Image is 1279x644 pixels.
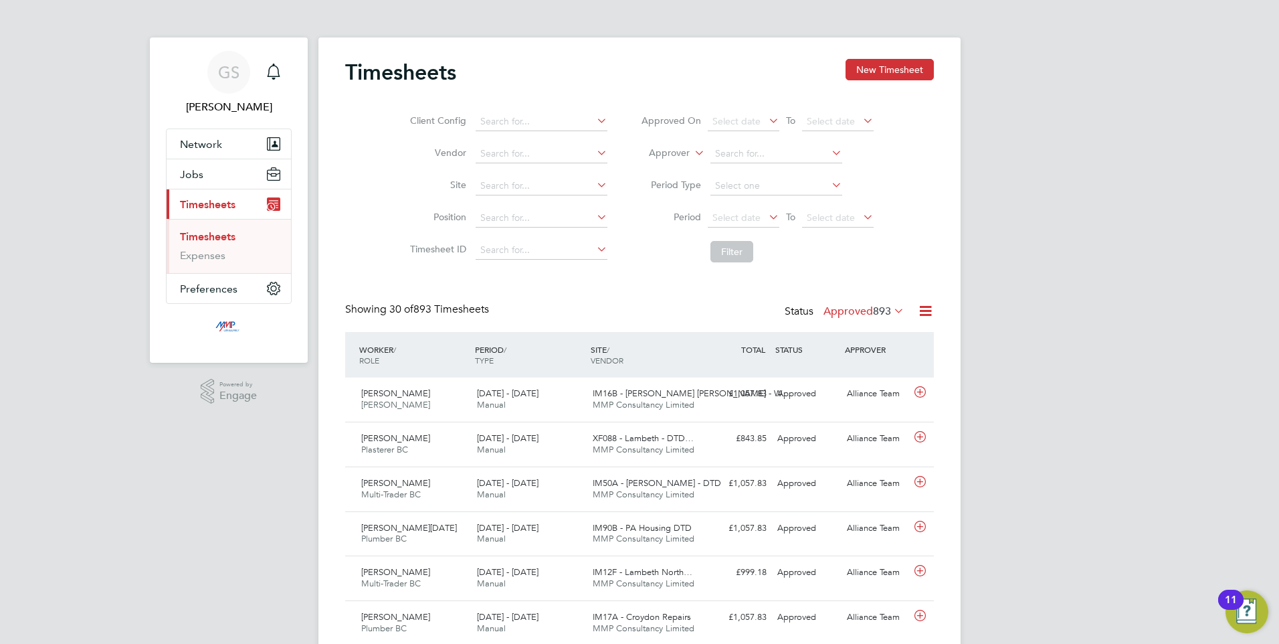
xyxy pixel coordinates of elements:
[593,522,692,534] span: IM90B - PA Housing DTD
[477,399,506,410] span: Manual
[477,489,506,500] span: Manual
[593,489,694,500] span: MMP Consultancy Limited
[702,383,772,405] div: £1,057.83
[167,159,291,189] button: Jobs
[477,533,506,544] span: Manual
[477,611,538,623] span: [DATE] - [DATE]
[477,522,538,534] span: [DATE] - [DATE]
[167,189,291,219] button: Timesheets
[772,517,842,540] div: Approved
[846,59,934,80] button: New Timesheet
[593,399,694,410] span: MMP Consultancy Limited
[702,607,772,629] div: £1,057.83
[1225,600,1237,617] div: 11
[593,611,691,623] span: IM17A - Croydon Repairs
[166,99,292,115] span: George Stacey
[359,355,379,366] span: ROLE
[785,303,907,321] div: Status
[361,477,430,489] span: [PERSON_NAME]
[477,623,506,634] span: Manual
[593,533,694,544] span: MMP Consultancy Limited
[477,444,506,455] span: Manual
[150,37,308,363] nav: Main navigation
[823,305,904,318] label: Approved
[389,303,489,316] span: 893 Timesheets
[593,578,694,589] span: MMP Consultancy Limited
[873,305,891,318] span: 893
[782,208,799,226] span: To
[361,489,421,500] span: Multi-Trader BC
[219,379,257,390] span: Powered by
[629,147,690,160] label: Approver
[842,473,911,495] div: Alliance Team
[361,578,421,589] span: Multi-Trader BC
[477,388,538,399] span: [DATE] - [DATE]
[167,274,291,303] button: Preferences
[475,355,494,366] span: TYPE
[166,51,292,115] a: GS[PERSON_NAME]
[361,399,430,410] span: [PERSON_NAME]
[361,566,430,578] span: [PERSON_NAME]
[477,566,538,578] span: [DATE] - [DATE]
[504,344,506,355] span: /
[218,64,239,81] span: GS
[702,428,772,450] div: £843.85
[476,209,607,228] input: Search for...
[593,477,721,489] span: IM50A - [PERSON_NAME] - DTD
[842,607,911,629] div: Alliance Team
[593,388,791,399] span: IM16B - [PERSON_NAME] [PERSON_NAME] - W…
[180,168,203,181] span: Jobs
[772,428,842,450] div: Approved
[702,517,772,540] div: £1,057.83
[772,562,842,584] div: Approved
[842,383,911,405] div: Alliance Team
[406,114,466,127] label: Client Config
[406,179,466,191] label: Site
[345,303,492,317] div: Showing
[389,303,413,316] span: 30 of
[772,473,842,495] div: Approved
[842,428,911,450] div: Alliance Team
[741,344,765,355] span: TOTAL
[406,243,466,255] label: Timesheet ID
[782,112,799,129] span: To
[807,212,855,224] span: Select date
[180,138,222,151] span: Network
[476,112,607,131] input: Search for...
[807,115,855,127] span: Select date
[476,241,607,260] input: Search for...
[710,145,842,163] input: Search for...
[361,388,430,399] span: [PERSON_NAME]
[772,607,842,629] div: Approved
[702,562,772,584] div: £999.18
[356,337,472,372] div: WORKER
[180,283,237,295] span: Preferences
[219,390,257,402] span: Engage
[607,344,609,355] span: /
[180,249,225,262] a: Expenses
[476,177,607,195] input: Search for...
[361,444,408,455] span: Plasterer BC
[842,562,911,584] div: Alliance Team
[710,241,753,262] button: Filter
[702,473,772,495] div: £1,057.83
[772,383,842,405] div: Approved
[842,517,911,540] div: Alliance Team
[593,432,694,444] span: XF088 - Lambeth - DTD…
[361,432,430,444] span: [PERSON_NAME]
[593,566,692,578] span: IM12F - Lambeth North…
[641,179,701,191] label: Period Type
[180,230,235,243] a: Timesheets
[166,317,292,339] a: Go to home page
[641,211,701,223] label: Period
[406,147,466,159] label: Vendor
[712,212,761,224] span: Select date
[710,177,842,195] input: Select one
[842,337,911,361] div: APPROVER
[201,379,258,404] a: Powered byEngage
[361,533,407,544] span: Plumber BC
[712,115,761,127] span: Select date
[361,623,407,634] span: Plumber BC
[477,578,506,589] span: Manual
[167,219,291,273] div: Timesheets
